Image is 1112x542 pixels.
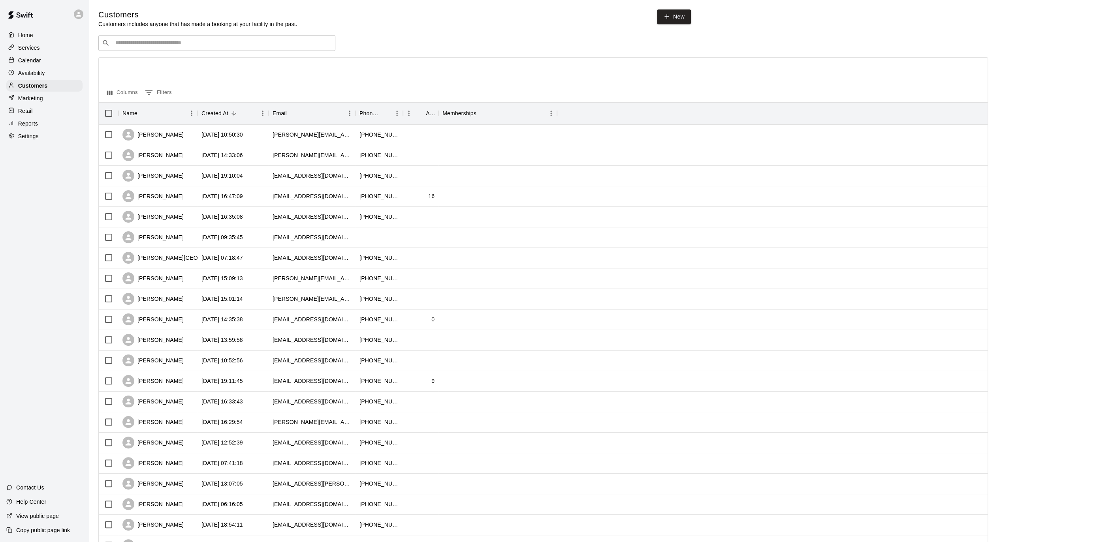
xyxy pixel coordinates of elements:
[201,336,243,344] div: 2025-09-08 13:59:58
[359,356,399,364] div: +16105091752
[431,377,435,385] div: 9
[201,377,243,385] div: 2025-09-07 19:11:45
[98,20,297,28] p: Customers includes anyone that has made a booking at your facility in the past.
[198,102,269,124] div: Created At
[359,192,399,200] div: +14849994237
[273,192,352,200] div: lilliandolaughlin@gmail.com
[359,295,399,303] div: +16107454201
[18,120,38,128] p: Reports
[122,170,184,182] div: [PERSON_NAME]
[18,94,43,102] p: Marketing
[273,521,352,529] div: schluppqi@gmail.com
[273,295,352,303] div: powell.michaelj@gmail.com
[356,102,403,124] div: Phone Number
[431,315,435,323] div: 0
[201,459,243,467] div: 2025-09-07 07:41:18
[201,131,243,139] div: 2025-09-15 10:50:30
[6,118,83,129] a: Reports
[18,82,47,90] p: Customers
[201,192,243,200] div: 2025-09-09 16:47:09
[16,498,46,506] p: Help Center
[359,151,399,159] div: +16107307600
[18,107,33,115] p: Retail
[359,213,399,221] div: +14848805947
[6,130,83,142] a: Settings
[273,398,352,405] div: dnreading19@gmail.com
[359,377,399,385] div: +14843631447
[201,295,243,303] div: 2025-09-08 15:01:14
[122,231,184,243] div: [PERSON_NAME]
[359,254,399,262] div: +14847160361
[426,102,435,124] div: Age
[273,254,352,262] div: krystinamas1001@icloud.com
[415,108,426,119] button: Sort
[122,102,137,124] div: Name
[273,336,352,344] div: emilyirosen@gmail.com
[273,439,352,446] div: haleyperry12@gmail.com
[18,69,45,77] p: Availability
[18,31,33,39] p: Home
[201,213,243,221] div: 2025-09-09 16:35:08
[16,526,70,534] p: Copy public page link
[6,92,83,104] a: Marketing
[273,172,352,180] div: lizlanspa@aol.com
[122,498,184,510] div: [PERSON_NAME]
[273,315,352,323] div: jkfloss@icloud.com
[201,274,243,282] div: 2025-09-08 15:09:13
[359,480,399,488] div: +14846828426
[98,9,297,20] h5: Customers
[6,105,83,117] a: Retail
[122,396,184,407] div: [PERSON_NAME]
[476,108,487,119] button: Sort
[359,102,380,124] div: Phone Number
[122,211,184,223] div: [PERSON_NAME]
[201,521,243,529] div: 2025-09-01 18:54:11
[273,102,287,124] div: Email
[359,315,399,323] div: +12092029778
[287,108,298,119] button: Sort
[16,484,44,491] p: Contact Us
[122,416,184,428] div: [PERSON_NAME]
[122,313,184,325] div: [PERSON_NAME]
[18,132,39,140] p: Settings
[201,233,243,241] div: 2025-09-09 09:35:45
[6,42,83,54] a: Services
[122,190,184,202] div: [PERSON_NAME]
[273,500,352,508] div: adriennaefstathios@gmail.com
[6,54,83,66] a: Calendar
[6,80,83,92] a: Customers
[122,149,184,161] div: [PERSON_NAME]
[143,86,174,99] button: Show filters
[273,459,352,467] div: wjtarkington@gmail.com
[428,192,435,200] div: 16
[269,102,356,124] div: Email
[201,315,243,323] div: 2025-09-08 14:35:38
[122,354,184,366] div: [PERSON_NAME]
[6,29,83,41] a: Home
[273,131,352,139] div: wallace.nataliem@gmail.com
[359,521,399,529] div: +14849954935
[359,500,399,508] div: +14844592431
[201,439,243,446] div: 2025-09-07 12:52:39
[403,107,415,119] button: Menu
[273,418,352,426] div: graham.dellinger@gmail.com
[98,35,335,51] div: Search customers by name or email
[122,252,242,264] div: [PERSON_NAME][GEOGRAPHIC_DATA]
[359,336,399,344] div: +16105071098
[122,478,184,489] div: [PERSON_NAME]
[201,398,243,405] div: 2025-09-07 16:33:43
[201,254,243,262] div: 2025-09-09 07:18:47
[201,500,243,508] div: 2025-09-02 06:16:05
[344,107,356,119] button: Menu
[273,274,352,282] div: libby.pearn@gmail.com
[6,67,83,79] a: Availability
[273,377,352,385] div: lissfitness@yahoo.com
[18,56,41,64] p: Calendar
[201,151,243,159] div: 2025-09-10 14:33:06
[442,102,476,124] div: Memberships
